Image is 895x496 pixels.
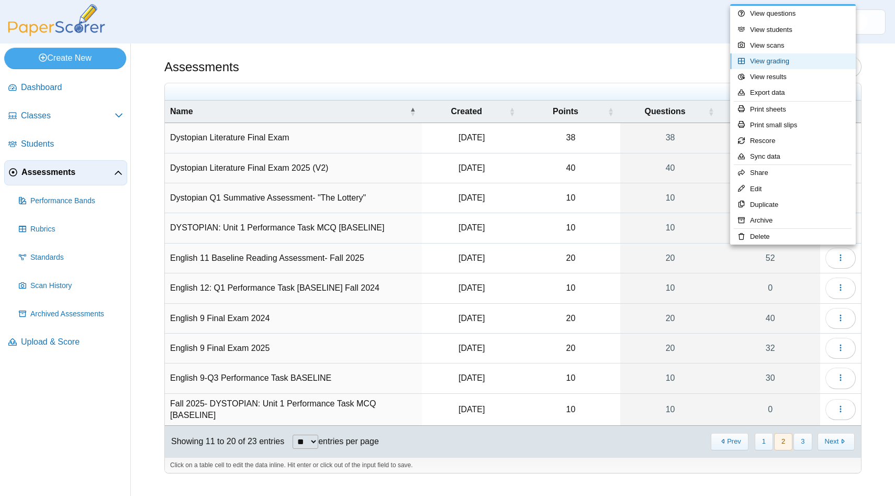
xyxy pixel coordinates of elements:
[755,433,773,450] button: 1
[409,101,416,123] span: Name : Activate to invert sorting
[15,302,127,327] a: Archived Assessments
[4,160,127,185] a: Assessments
[620,244,721,273] a: 20
[15,245,127,270] a: Standards
[521,213,620,243] td: 10
[30,196,123,206] span: Performance Bands
[620,183,721,213] a: 10
[521,183,620,213] td: 10
[710,433,855,450] nav: pagination
[4,29,109,38] a: PaperScorer
[458,193,485,202] time: Mar 21, 2025 at 12:36 PM
[165,304,422,334] td: English 9 Final Exam 2024
[730,149,856,164] a: Sync data
[30,252,123,263] span: Standards
[720,213,820,243] a: 47
[4,132,127,157] a: Students
[818,433,855,450] button: Next
[720,183,820,213] a: 31
[521,244,620,273] td: 20
[165,394,422,426] td: Fall 2025- DYSTOPIAN: Unit 1 Performance Task MCQ [BASELINE]
[730,53,856,69] a: View grading
[165,334,422,363] td: English 9 Final Exam 2025
[509,101,515,123] span: Created : Activate to sort
[521,273,620,303] td: 10
[711,433,748,450] button: Previous
[730,85,856,101] a: Export data
[620,273,721,303] a: 10
[720,153,820,183] a: 7
[730,133,856,149] a: Rescore
[4,4,109,36] img: PaperScorer
[458,163,485,172] time: Jun 6, 2025 at 11:43 AM
[720,334,820,363] a: 32
[720,394,820,426] a: 0
[774,433,792,450] button: 2
[730,229,856,245] a: Delete
[730,22,856,38] a: View students
[4,104,127,129] a: Classes
[4,75,127,101] a: Dashboard
[165,363,422,393] td: English 9-Q3 Performance Task BASELINE
[521,394,620,426] td: 10
[165,426,284,457] div: Showing 11 to 20 of 23 entries
[30,309,123,319] span: Archived Assessments
[30,281,123,291] span: Scan History
[793,433,812,450] button: 3
[165,123,422,153] td: Dystopian Literature Final Exam
[720,304,820,333] a: 40
[165,183,422,213] td: Dystopian Q1 Summative Assessment- "The Lottery"
[458,344,485,352] time: Jun 5, 2025 at 11:40 AM
[458,283,485,292] time: Sep 4, 2024 at 1:24 PM
[15,189,127,214] a: Performance Bands
[553,107,578,116] span: Points
[318,437,379,446] label: entries per page
[833,9,886,35] a: ps.DJLweR3PqUi7feal
[708,101,714,123] span: Questions : Activate to sort
[644,107,685,116] span: Questions
[165,273,422,303] td: English 12: Q1 Performance Task [BASELINE] Fall 2024
[15,217,127,242] a: Rubrics
[21,138,123,150] span: Students
[4,330,127,355] a: Upload & Score
[458,223,485,232] time: Jan 28, 2025 at 7:14 AM
[720,123,820,152] a: 21
[165,244,422,273] td: English 11 Baseline Reading Assessment- Fall 2025
[730,38,856,53] a: View scans
[620,304,721,333] a: 20
[851,14,868,30] img: ps.DJLweR3PqUi7feal
[458,253,485,262] time: Sep 3, 2025 at 1:50 PM
[608,101,614,123] span: Points : Activate to sort
[720,363,820,393] a: 30
[458,314,485,323] time: Jun 5, 2024 at 8:22 AM
[521,334,620,363] td: 20
[451,107,482,116] span: Created
[730,213,856,228] a: Archive
[730,102,856,117] a: Print sheets
[730,6,856,21] a: View questions
[620,334,721,363] a: 20
[15,273,127,299] a: Scan History
[620,394,721,426] a: 10
[458,405,485,414] time: Sep 3, 2025 at 1:26 PM
[620,123,721,152] a: 38
[170,107,193,116] span: Name
[730,181,856,197] a: Edit
[21,336,123,348] span: Upload & Score
[458,373,485,382] time: Jan 22, 2025 at 2:26 PM
[620,153,721,183] a: 40
[521,123,620,153] td: 38
[521,304,620,334] td: 20
[4,48,126,69] a: Create New
[720,273,820,303] a: 0
[21,82,123,93] span: Dashboard
[620,363,721,393] a: 10
[458,133,485,142] time: May 29, 2025 at 9:59 AM
[30,224,123,235] span: Rubrics
[851,14,868,30] span: Shaylene Krupinski
[21,110,115,122] span: Classes
[730,197,856,213] a: Duplicate
[165,457,861,473] div: Click on a table cell to edit the data inline. Hit enter or click out of the input field to save.
[521,363,620,393] td: 10
[730,165,856,181] a: Share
